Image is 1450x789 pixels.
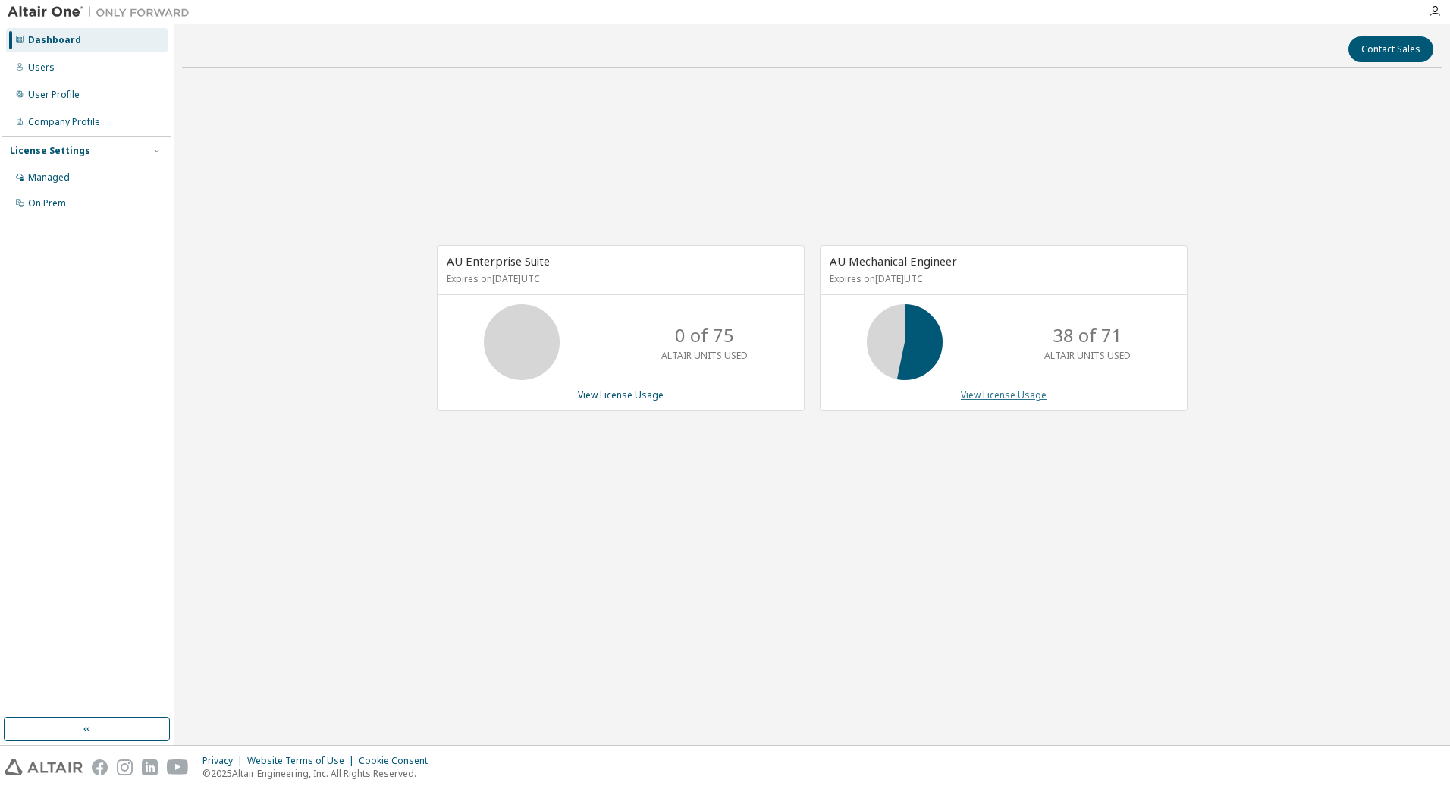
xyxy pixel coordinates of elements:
a: View License Usage [961,388,1047,401]
img: altair_logo.svg [5,759,83,775]
button: Contact Sales [1348,36,1433,62]
p: ALTAIR UNITS USED [661,349,748,362]
img: Altair One [8,5,197,20]
p: ALTAIR UNITS USED [1044,349,1131,362]
div: Company Profile [28,116,100,128]
img: facebook.svg [92,759,108,775]
p: © 2025 Altair Engineering, Inc. All Rights Reserved. [202,767,437,780]
span: AU Mechanical Engineer [830,253,957,269]
p: 38 of 71 [1053,322,1122,348]
div: User Profile [28,89,80,101]
img: linkedin.svg [142,759,158,775]
div: On Prem [28,197,66,209]
p: Expires on [DATE] UTC [447,272,791,285]
p: Expires on [DATE] UTC [830,272,1174,285]
img: youtube.svg [167,759,189,775]
div: Dashboard [28,34,81,46]
p: 0 of 75 [675,322,734,348]
span: AU Enterprise Suite [447,253,550,269]
div: Website Terms of Use [247,755,359,767]
a: View License Usage [578,388,664,401]
img: instagram.svg [117,759,133,775]
div: License Settings [10,145,90,157]
div: Users [28,61,55,74]
div: Cookie Consent [359,755,437,767]
div: Managed [28,171,70,184]
div: Privacy [202,755,247,767]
